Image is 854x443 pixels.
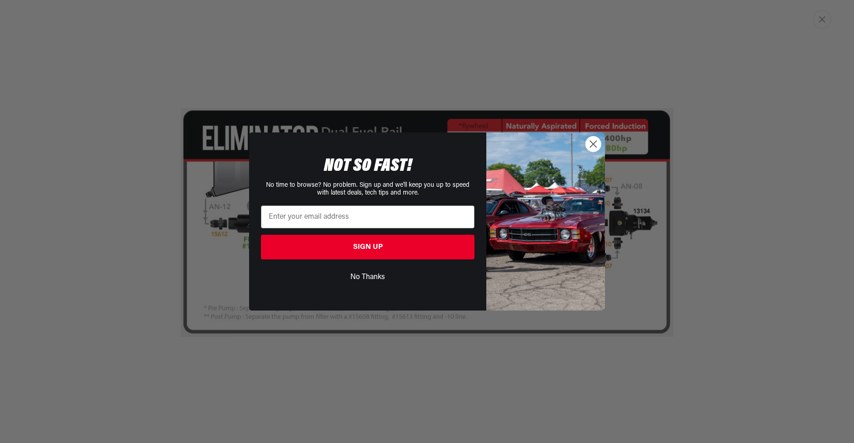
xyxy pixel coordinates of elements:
img: 85cdd541-2605-488b-b08c-a5ee7b438a35.jpeg [486,132,605,311]
span: No time to browse? No problem. Sign up and we'll keep you up to speed with latest deals, tech tip... [266,182,469,196]
span: NOT SO FAST! [324,157,412,175]
input: Enter your email address [261,206,474,228]
button: SIGN UP [261,235,474,259]
button: No Thanks [261,269,474,286]
button: Close dialog [585,136,601,152]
